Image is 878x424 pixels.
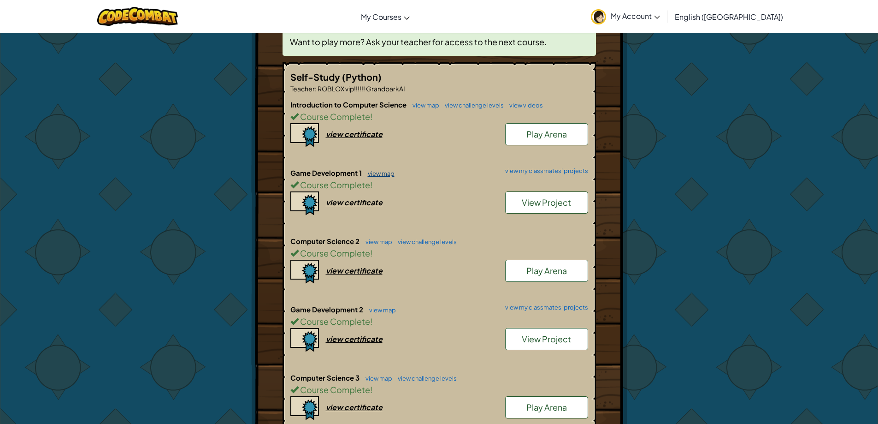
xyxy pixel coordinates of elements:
[299,248,370,258] span: Course Complete
[356,4,414,29] a: My Courses
[370,111,372,122] span: !
[290,328,319,352] img: certificate-icon.png
[290,402,383,412] a: view certificate
[586,2,665,31] a: My Account
[326,334,383,344] div: view certificate
[97,7,178,26] img: CodeCombat logo
[317,84,405,93] span: ROBLOX vip!!!!!! GrandparkAI
[501,305,588,311] a: view my classmates' projects
[526,265,567,276] span: Play Arena
[326,402,383,412] div: view certificate
[611,11,660,21] span: My Account
[290,334,383,344] a: view certificate
[675,12,783,22] span: English ([GEOGRAPHIC_DATA])
[361,12,401,22] span: My Courses
[290,84,315,93] span: Teacher
[299,316,370,327] span: Course Complete
[670,4,788,29] a: English ([GEOGRAPHIC_DATA])
[299,384,370,395] span: Course Complete
[290,36,547,47] span: Want to play more? Ask your teacher for access to the next course.
[440,102,504,109] a: view challenge levels
[363,170,395,177] a: view map
[290,305,365,314] span: Game Development 2
[342,71,382,83] span: (Python)
[361,238,392,245] a: view map
[370,384,372,395] span: !
[290,191,319,215] img: certificate-icon.png
[290,373,361,382] span: Computer Science 3
[365,306,396,314] a: view map
[290,266,383,275] a: view certificate
[591,9,606,24] img: avatar
[393,375,457,382] a: view challenge levels
[370,248,372,258] span: !
[522,334,571,344] span: View Project
[326,197,383,207] div: view certificate
[290,168,363,177] span: Game Development 1
[290,237,361,245] span: Computer Science 2
[315,84,317,93] span: :
[526,402,567,412] span: Play Arena
[526,129,567,139] span: Play Arena
[290,197,383,207] a: view certificate
[501,168,588,174] a: view my classmates' projects
[370,316,372,327] span: !
[290,100,408,109] span: Introduction to Computer Science
[370,179,372,190] span: !
[290,260,319,284] img: certificate-icon.png
[505,102,543,109] a: view videos
[522,197,571,208] span: View Project
[299,111,370,122] span: Course Complete
[299,179,370,190] span: Course Complete
[290,123,319,147] img: certificate-icon.png
[290,129,383,139] a: view certificate
[290,71,342,83] span: Self-Study
[408,102,439,109] a: view map
[326,266,383,275] div: view certificate
[361,375,392,382] a: view map
[326,129,383,139] div: view certificate
[393,238,457,245] a: view challenge levels
[290,396,319,420] img: certificate-icon.png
